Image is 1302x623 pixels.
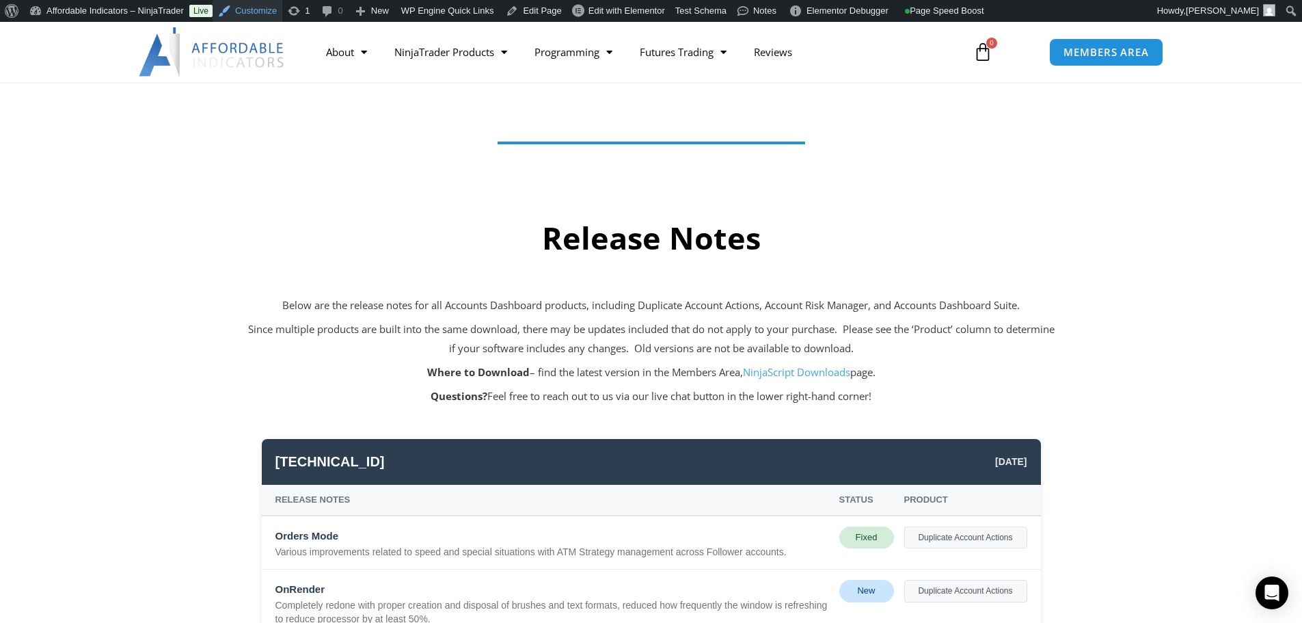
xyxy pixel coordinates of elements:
[381,36,521,68] a: NinjaTrader Products
[312,36,381,68] a: About
[248,296,1055,315] p: Below are the release notes for all Accounts Dashboard products, including Duplicate Account Acti...
[1063,47,1149,57] span: MEMBERS AREA
[986,38,997,49] span: 0
[248,363,1055,382] p: – find the latest version in the Members Area, page.
[275,580,829,599] div: OnRender
[248,320,1055,358] p: Since multiple products are built into the same download, there may be updates included that do n...
[1186,5,1259,16] span: [PERSON_NAME]
[740,36,806,68] a: Reviews
[743,365,850,379] a: NinjaScript Downloads
[1256,576,1288,609] div: Open Intercom Messenger
[189,5,213,17] a: Live
[904,527,1027,548] div: Duplicate Account Actions
[248,387,1055,406] p: Feel free to reach out to us via our live chat button in the lower right-hand corner!
[588,5,665,16] span: Edit with Elementor
[995,453,1027,470] span: [DATE]
[953,32,1013,72] a: 0
[275,527,829,546] div: Orders Mode
[275,546,829,559] div: Various improvements related to speed and special situations with ATM Strategy management across ...
[839,527,894,548] div: Fixed
[839,492,894,508] div: Status
[839,580,894,602] div: New
[139,27,286,77] img: LogoAI | Affordable Indicators – NinjaTrader
[312,36,958,68] nav: Menu
[275,449,385,475] span: [TECHNICAL_ID]
[521,36,626,68] a: Programming
[248,218,1055,259] h2: Release Notes
[431,389,487,403] strong: Questions?
[275,492,829,508] div: Release Notes
[1049,38,1163,66] a: MEMBERS AREA
[904,492,1027,508] div: Product
[626,36,740,68] a: Futures Trading
[904,580,1027,602] div: Duplicate Account Actions
[427,365,530,379] strong: Where to Download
